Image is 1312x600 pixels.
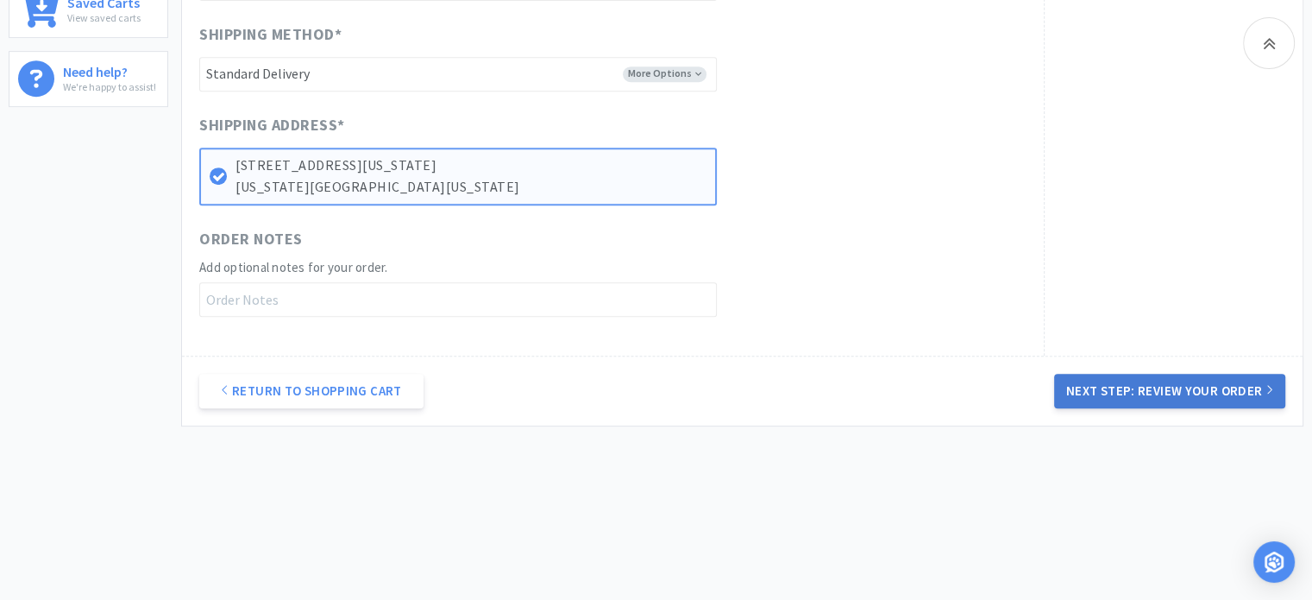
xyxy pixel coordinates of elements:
span: Add optional notes for your order. [199,259,388,275]
span: Shipping Address * [199,113,345,138]
p: [STREET_ADDRESS][US_STATE] [235,155,706,177]
div: Open Intercom Messenger [1253,541,1295,583]
p: [US_STATE][GEOGRAPHIC_DATA][US_STATE] [235,176,706,199]
p: View saved carts [67,9,141,26]
input: Order Notes [199,282,717,317]
span: Order Notes [199,227,303,252]
p: We're happy to assist! [63,79,156,95]
button: Next Step: Review Your Order [1054,374,1285,408]
a: Return to Shopping Cart [199,374,424,408]
span: Shipping Method * [199,22,342,47]
h6: Need help? [63,60,156,79]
